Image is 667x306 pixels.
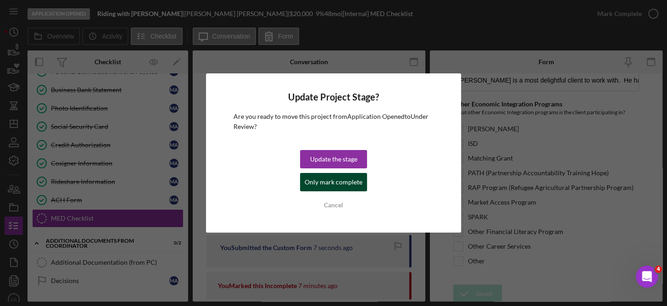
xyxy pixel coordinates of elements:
[233,111,434,132] p: Are you ready to move this project from Application Opened to Under Review ?
[233,92,434,102] h4: Update Project Stage?
[300,196,367,214] button: Cancel
[636,266,658,288] iframe: Intercom live chat
[300,173,367,191] button: Only mark complete
[305,173,362,191] div: Only mark complete
[324,196,343,214] div: Cancel
[655,266,662,273] span: 4
[310,150,357,168] div: Update the stage
[300,150,367,168] button: Update the stage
